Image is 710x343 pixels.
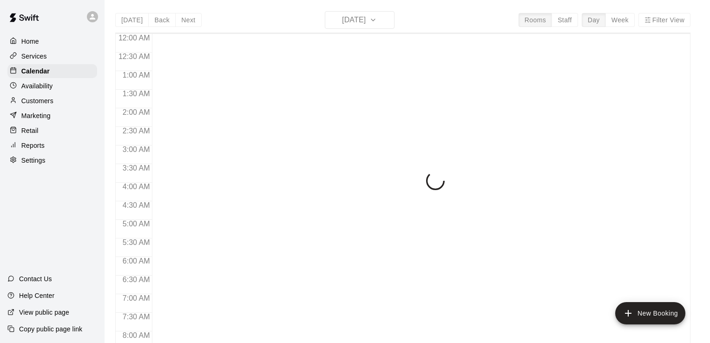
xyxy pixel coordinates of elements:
[120,127,152,135] span: 2:30 AM
[120,313,152,321] span: 7:30 AM
[19,274,52,284] p: Contact Us
[116,34,152,42] span: 12:00 AM
[120,71,152,79] span: 1:00 AM
[120,108,152,116] span: 2:00 AM
[21,141,45,150] p: Reports
[21,37,39,46] p: Home
[21,81,53,91] p: Availability
[21,66,50,76] p: Calendar
[19,324,82,334] p: Copy public page link
[120,331,152,339] span: 8:00 AM
[7,139,97,152] a: Reports
[21,156,46,165] p: Settings
[21,126,39,135] p: Retail
[19,291,54,300] p: Help Center
[120,164,152,172] span: 3:30 AM
[120,276,152,284] span: 6:30 AM
[116,53,152,60] span: 12:30 AM
[21,111,51,120] p: Marketing
[120,220,152,228] span: 5:00 AM
[7,109,97,123] a: Marketing
[21,52,47,61] p: Services
[7,49,97,63] a: Services
[7,94,97,108] a: Customers
[7,79,97,93] a: Availability
[21,96,53,106] p: Customers
[7,124,97,138] a: Retail
[120,257,152,265] span: 6:00 AM
[615,302,685,324] button: add
[120,90,152,98] span: 1:30 AM
[7,34,97,48] a: Home
[120,145,152,153] span: 3:00 AM
[7,64,97,78] a: Calendar
[120,238,152,246] span: 5:30 AM
[19,308,69,317] p: View public page
[7,153,97,167] a: Settings
[120,294,152,302] span: 7:00 AM
[120,183,152,191] span: 4:00 AM
[120,201,152,209] span: 4:30 AM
